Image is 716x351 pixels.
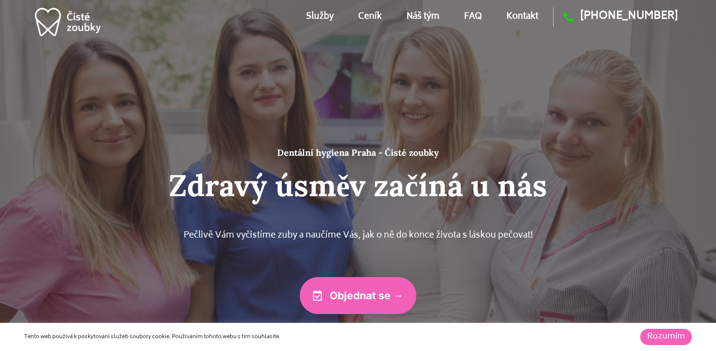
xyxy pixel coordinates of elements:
[554,7,678,27] a: [PHONE_NUMBER]
[640,329,692,345] a: Rozumím
[33,2,102,42] img: dentální hygiena v praze
[330,290,404,301] span: Objednat se →
[300,277,417,314] a: Objednat se →
[63,168,654,204] h2: Zdravý úsměv začíná u nás
[573,7,678,27] span: [PHONE_NUMBER]
[63,228,654,244] p: Pečlivě Vám vyčistíme zuby a naučíme Vás, jak o ně do konce života s láskou pečovat!
[24,333,492,342] div: Tento web používá k poskytování služeb soubory cookie. Používáním tohoto webu s tím souhlasíte.
[63,147,654,158] h1: Dentální hygiena Praha - Čisté zoubky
